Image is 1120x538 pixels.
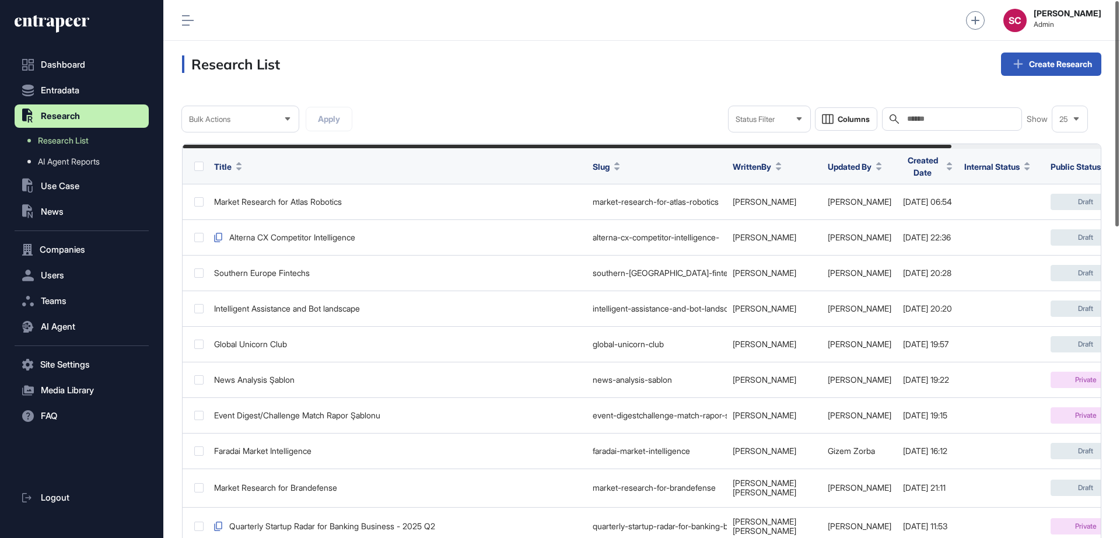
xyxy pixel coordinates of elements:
div: faradai-market-intelligence [593,446,721,456]
span: Site Settings [40,360,90,369]
button: Research [15,104,149,128]
a: [PERSON_NAME] [733,446,796,456]
div: [DATE] 19:15 [903,411,953,420]
span: Admin [1034,20,1101,29]
a: [PERSON_NAME] [733,478,796,488]
button: Use Case [15,174,149,198]
div: Event Digest/Challenge Match Rapor Şablonu [214,411,581,420]
a: [PERSON_NAME] [733,410,796,420]
button: FAQ [15,404,149,428]
span: Teams [41,296,66,306]
div: [DATE] 19:22 [903,375,953,385]
button: Created Date [903,154,953,179]
div: [DATE] 20:28 [903,268,953,278]
a: [PERSON_NAME] [828,197,891,207]
span: Columns [838,115,870,124]
div: News Analysis Şablon [214,375,581,385]
div: market-research-for-atlas-robotics [593,197,721,207]
button: Public Status [1051,160,1111,173]
div: [DATE] 20:20 [903,304,953,313]
a: [PERSON_NAME] [828,232,891,242]
div: Quarterly Startup Radar for Banking Business - 2025 Q2 [214,522,581,531]
a: [PERSON_NAME] [733,516,796,526]
div: southern-[GEOGRAPHIC_DATA]-fintechs [593,268,721,278]
button: Updated By [828,160,882,173]
a: [PERSON_NAME] [733,303,796,313]
button: Slug [593,160,620,173]
button: SC [1003,9,1027,32]
div: Market Research for Atlas Robotics [214,197,581,207]
span: Internal Status [964,160,1020,173]
span: Slug [593,160,610,173]
span: Entradata [41,86,79,95]
a: [PERSON_NAME] [733,268,796,278]
span: News [41,207,64,216]
span: 25 [1059,115,1068,124]
a: [PERSON_NAME] [828,521,891,531]
div: event-digestchallenge-match-rapor-sablonu [593,411,721,420]
a: [PERSON_NAME] [828,339,891,349]
a: [PERSON_NAME] [828,483,891,492]
button: Companies [15,238,149,261]
button: Media Library [15,379,149,402]
div: alterna-cx-competitor-intelligence- [593,233,721,242]
button: Site Settings [15,353,149,376]
a: [PERSON_NAME] [733,339,796,349]
span: Companies [40,245,85,254]
a: [PERSON_NAME] [733,487,796,497]
div: Faradai Market Intelligence [214,446,581,456]
div: [DATE] 06:54 [903,197,953,207]
div: Market Research for Brandefense [214,483,581,492]
button: Entradata [15,79,149,102]
a: [PERSON_NAME] [828,410,891,420]
button: Users [15,264,149,287]
a: AI Agent Reports [20,151,149,172]
div: [DATE] 19:57 [903,340,953,349]
div: Intelligent Assistance and Bot landscape [214,304,581,313]
h3: Research List [182,55,280,73]
div: Southern Europe Fintechs [214,268,581,278]
a: [PERSON_NAME] [733,375,796,385]
span: Research [41,111,80,121]
span: Use Case [41,181,79,191]
span: WrittenBy [733,160,771,173]
a: [PERSON_NAME] [828,303,891,313]
span: Bulk Actions [189,115,230,124]
span: AI Agent Reports [38,157,100,166]
div: news-analysis-sablon [593,375,721,385]
button: Title [214,160,242,173]
div: intelligent-assistance-and-bot-landscape [593,304,721,313]
a: [PERSON_NAME] [733,197,796,207]
a: [PERSON_NAME] [733,526,796,536]
a: [PERSON_NAME] [733,232,796,242]
span: Status Filter [736,115,775,124]
span: Public Status [1051,160,1101,173]
strong: [PERSON_NAME] [1034,9,1101,18]
a: Research List [20,130,149,151]
span: Updated By [828,160,871,173]
span: Title [214,160,232,173]
span: Media Library [41,386,94,395]
div: [DATE] 22:36 [903,233,953,242]
div: [DATE] 21:11 [903,483,953,492]
a: Dashboard [15,53,149,76]
button: AI Agent [15,315,149,338]
div: global-unicorn-club [593,340,721,349]
a: Logout [15,486,149,509]
span: Created Date [903,154,942,179]
a: [PERSON_NAME] [828,375,891,385]
span: FAQ [41,411,57,421]
button: WrittenBy [733,160,782,173]
div: Alterna CX Competitor Intelligence [214,233,581,242]
span: Dashboard [41,60,85,69]
div: Global Unicorn Club [214,340,581,349]
a: Gizem Zorba [828,446,875,456]
button: Internal Status [964,160,1030,173]
div: quarterly-startup-radar-for-banking-business-2025-q2 [593,522,721,531]
button: Teams [15,289,149,313]
div: market-research-for-brandefense [593,483,721,492]
span: Research List [38,136,89,145]
span: Logout [41,493,69,502]
a: [PERSON_NAME] [828,268,891,278]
